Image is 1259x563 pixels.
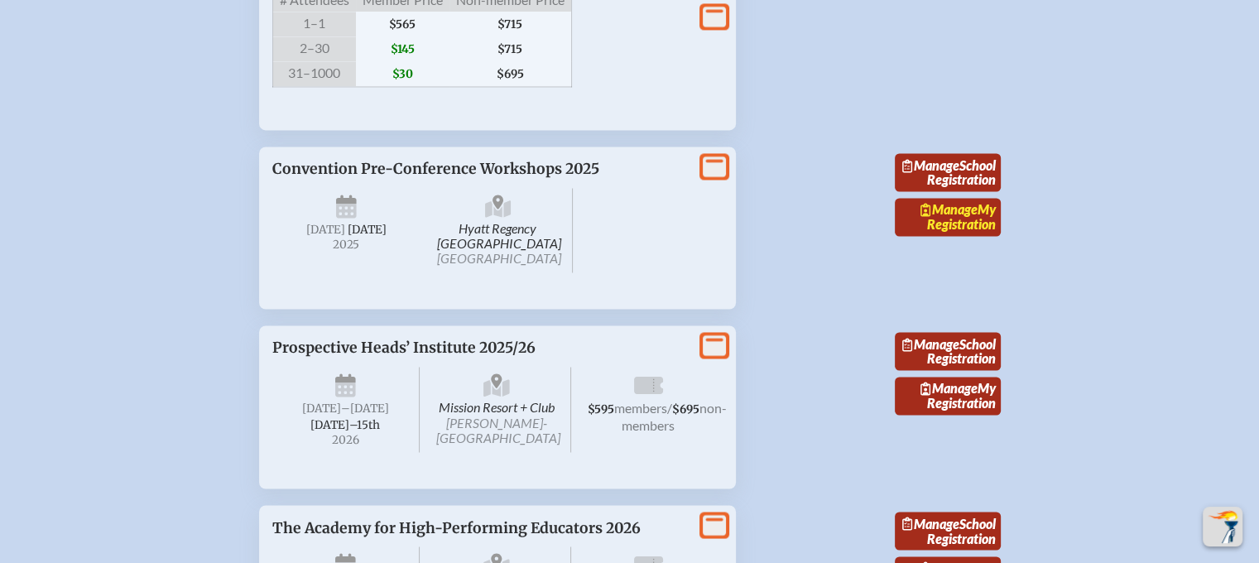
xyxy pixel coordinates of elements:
span: Manage [902,515,959,531]
span: $565 [356,12,449,36]
span: $695 [672,402,699,416]
span: Manage [920,380,978,396]
span: Mission Resort + Club [423,367,571,452]
span: $715 [449,12,572,36]
a: ManageSchool Registration [895,332,1001,370]
span: 2025 [286,238,408,251]
span: 2026 [286,433,406,445]
span: $595 [588,402,614,416]
span: $145 [356,36,449,61]
span: $30 [356,61,449,87]
span: 31–1000 [272,61,356,87]
span: –[DATE] [341,402,389,416]
span: $695 [449,61,572,87]
span: / [667,400,672,416]
a: ManageSchool Registration [895,153,1001,191]
span: [GEOGRAPHIC_DATA] [437,250,561,266]
span: [DATE]–⁠15th [310,417,380,431]
span: Manage [902,336,959,352]
span: 2–30 [272,36,356,61]
span: Manage [902,157,959,173]
span: [PERSON_NAME]-[GEOGRAPHIC_DATA] [436,414,560,445]
img: To the top [1206,510,1239,543]
button: Scroll Top [1203,507,1242,546]
span: The Academy for High-Performing Educators 2026 [272,518,641,537]
span: $715 [449,36,572,61]
span: non-members [622,400,727,432]
span: Prospective Heads’ Institute 2025/26 [272,339,536,357]
span: [DATE] [306,223,345,237]
span: Convention Pre-Conference Workshops 2025 [272,160,599,178]
a: ManageMy Registration [895,377,1001,415]
span: members [614,400,667,416]
span: 1–1 [272,12,356,36]
a: ManageMy Registration [895,198,1001,236]
span: Manage [920,201,978,217]
span: [DATE] [348,223,387,237]
span: Hyatt Regency [GEOGRAPHIC_DATA] [424,188,573,272]
a: ManageSchool Registration [895,512,1001,550]
span: [DATE] [302,402,341,416]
